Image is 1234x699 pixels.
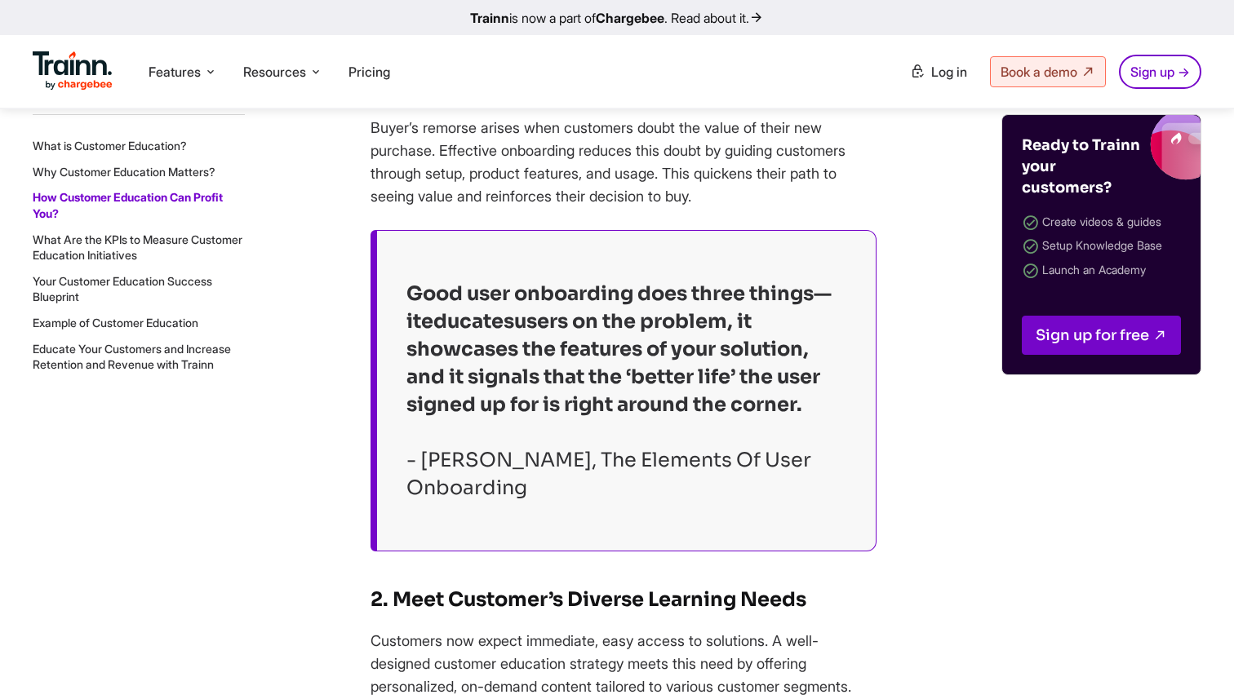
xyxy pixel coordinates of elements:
[1119,55,1201,89] a: Sign up →
[596,10,664,26] b: Chargebee
[33,165,215,179] a: Why Customer Education Matters?
[931,64,967,80] span: Log in
[421,309,514,334] strong: educates
[900,57,977,86] a: Log in
[470,10,509,26] b: Trainn
[33,232,242,262] a: What Are the KPIs to Measure Customer Education Initiatives
[1022,211,1181,235] li: Create videos & guides
[371,630,877,698] p: Customers now expect immediate, easy access to solutions. A well-designed customer education stra...
[1022,235,1181,259] li: Setup Knowledge Base
[371,587,806,612] strong: 2. Meet Customer’s Diverse Learning Needs
[33,190,223,220] a: How Customer Education Can Profit You?
[1036,115,1201,180] img: Trainn blogs
[1152,621,1234,699] iframe: Chat Widget
[33,274,212,304] a: Your Customer Education Success Blueprint
[33,341,231,371] a: Educate Your Customers and Increase Retention and Revenue with Trainn
[371,117,877,208] p: Buyer’s remorse arises when customers doubt the value of their new purchase. Effective onboarding...
[1022,135,1144,198] h4: Ready to Trainn your customers?
[1022,316,1181,355] a: Sign up for free
[406,281,832,417] em: Good user onboarding does three things—it users on the problem, it showcases the features of your...
[1022,259,1181,283] li: Launch an Academy
[243,63,306,81] span: Resources
[33,139,187,153] a: What is Customer Education?
[990,56,1106,87] a: Book a demo
[406,448,811,500] em: - [PERSON_NAME], The Elements Of User Onboarding
[149,63,201,81] span: Features
[1001,64,1077,80] span: Book a demo
[348,64,390,80] a: Pricing
[33,316,198,330] a: Example of Customer Education
[33,51,113,91] img: Trainn Logo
